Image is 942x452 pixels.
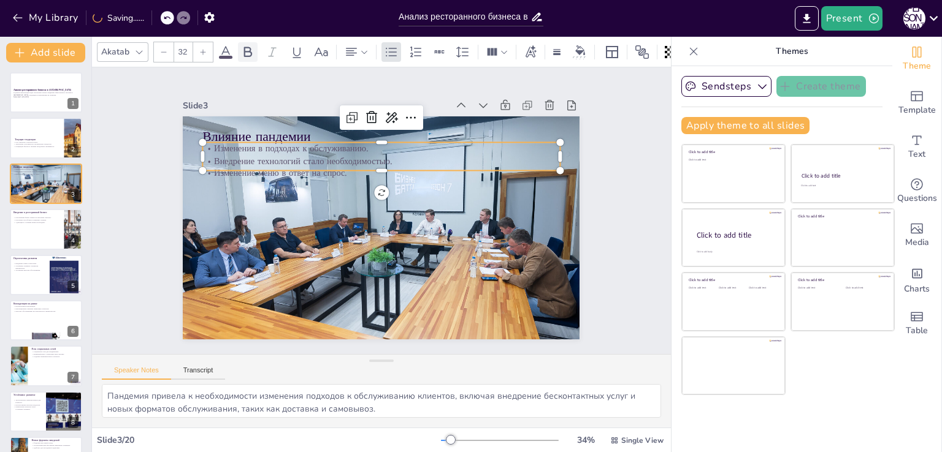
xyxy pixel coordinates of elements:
div: Add ready made slides [892,81,941,125]
div: Click to add text [846,287,884,290]
p: Новые форматы заведений [31,439,78,442]
div: Click to add text [749,287,776,290]
span: Media [905,236,929,249]
p: Изменения в подходах к обслуживанию. [13,168,78,170]
div: Change the overall theme [892,37,941,81]
div: Click to add title [802,172,883,179]
div: https://cdn.sendsteps.com/images/logo/sendsteps_logo_white.pnghttps://cdn.sendsteps.com/images/lo... [10,209,82,249]
p: Изменение меню в ответ на спрос. [203,167,560,179]
p: Влияние пандемии [203,127,560,146]
span: Questions [897,192,937,205]
p: Влияние пандемии [13,165,78,169]
p: Конкуренция на рынке [13,302,78,306]
div: 34 % [571,434,600,446]
textarea: Пандемия привела к необходимости изменения подходов к обслуживанию клиентов, включая внедрение бе... [102,384,661,418]
div: 8 [67,417,78,428]
div: Click to add body [697,250,774,253]
div: Column Count [483,42,511,62]
p: Использование местных продуктов. [13,404,42,406]
span: Table [906,324,928,337]
p: В данной презентации будет рассмотрен анализ заведений общественного питания в [GEOGRAPHIC_DATA],... [13,92,78,96]
div: Slide 3 / 20 [97,434,441,446]
p: Адаптация к условиям рынка необходима. [13,221,61,224]
p: Роль социальных сетей [31,348,78,352]
div: 5 [67,281,78,292]
p: Введение в ресторанный бизнес [13,211,61,214]
div: 4 [67,235,78,246]
div: Background color [571,45,589,58]
div: Layout [602,42,622,62]
button: Apply theme to all slides [681,117,810,134]
p: Текущие тенденции [15,138,62,141]
div: Click to add title [798,214,886,219]
p: Изменения в подходах к обслуживанию. [203,142,560,154]
div: https://cdn.sendsteps.com/images/logo/sendsteps_logo_white.pnghttps://cdn.sendsteps.com/images/lo... [10,164,82,204]
span: Charts [904,282,930,296]
div: Border settings [550,42,564,62]
p: Экологические практики важны для клиентов. [13,399,42,403]
div: Text effects [521,42,540,62]
div: Анализ ресторанного бизнеса в [GEOGRAPHIC_DATA]В данной презентации будет рассмотрен анализ завед... [10,72,82,113]
div: Get real-time input from your audience [892,169,941,213]
div: Click to add text [689,287,716,290]
div: 1 [67,98,78,109]
p: Возрастающая конкуренция. [13,306,78,308]
div: Click to add text [798,287,837,290]
button: Д [PERSON_NAME] [903,6,925,31]
button: Create theme [776,76,866,97]
div: 2 [67,144,78,155]
div: 8 [10,391,82,432]
div: Akatab [99,43,132,60]
button: Speaker Notes [102,366,171,380]
button: My Library [9,8,83,28]
div: Slide 3 [183,100,447,111]
p: Концепции быстрого питания продолжают развиваться. [13,145,61,148]
p: Гастрономические фестивали привлекают внимание. [31,444,78,446]
p: Социальные сети для продвижения. [31,351,78,353]
div: Add images, graphics, shapes or video [892,213,941,257]
p: Внедрение новых технологий. [13,262,46,265]
button: Present [821,6,883,31]
p: Устойчивое развитие становится приоритетом. [13,265,46,269]
div: Click to add text [689,159,776,162]
button: Export to PowerPoint [795,6,819,31]
span: Text [908,148,925,161]
button: Transcript [171,366,226,380]
div: https://cdn.sendsteps.com/images/logo/sendsteps_logo_white.pnghttps://cdn.sendsteps.com/images/lo... [10,300,82,341]
p: Ресторанный бизнес влияет на экономику региона. [13,217,61,219]
button: Sendsteps [681,76,772,97]
div: 3 [67,189,78,200]
div: 7 [67,372,78,383]
div: Click to add title [689,277,776,282]
p: Создание привлекательного контента. [31,355,78,358]
p: Внедрение технологий стало необходимостью. [13,170,78,173]
p: Рестораны способствуют развитию туризма. [13,219,61,222]
p: Качество обслуживания как конкурентное преимущество. [13,310,78,312]
button: Add slide [6,43,85,62]
p: Взаимодействие с клиентами через контент. [31,353,78,356]
p: Внедрение технологий стало необходимостью. [203,155,560,167]
p: Удобство для молодежной аудитории. [31,446,78,449]
strong: Анализ ресторанного бизнеса в [GEOGRAPHIC_DATA] [13,88,72,91]
div: Add charts and graphs [892,257,941,301]
p: Привлечение клиентов через устойчивое развитие. [13,405,42,410]
div: Click to add title [697,230,775,240]
div: Click to add title [798,277,886,282]
p: Изменение меню в ответ на спрос. [13,173,78,175]
div: https://cdn.sendsteps.com/images/logo/sendsteps_logo_white.pnghttps://cdn.sendsteps.com/images/lo... [10,118,82,158]
span: Single View [621,435,664,445]
div: Click to add text [719,287,746,290]
div: https://cdn.sendsteps.com/images/logo/sendsteps_logo_white.pnghttps://cdn.sendsteps.com/images/lo... [10,255,82,295]
div: Д [PERSON_NAME] [903,7,925,29]
input: Insert title [399,8,530,26]
div: Add text boxes [892,125,941,169]
div: Click to add text [801,184,883,187]
span: Theme [903,59,931,73]
div: 6 [67,326,78,337]
div: Click to add title [689,149,776,154]
p: Фудкорты как новый тренд. [31,442,78,445]
p: Перспективы развития [13,257,46,260]
p: Generated with [URL] [13,96,78,99]
p: Увеличение популярности органических продуктов. [13,143,61,145]
p: Устойчивое развитие [13,393,42,397]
